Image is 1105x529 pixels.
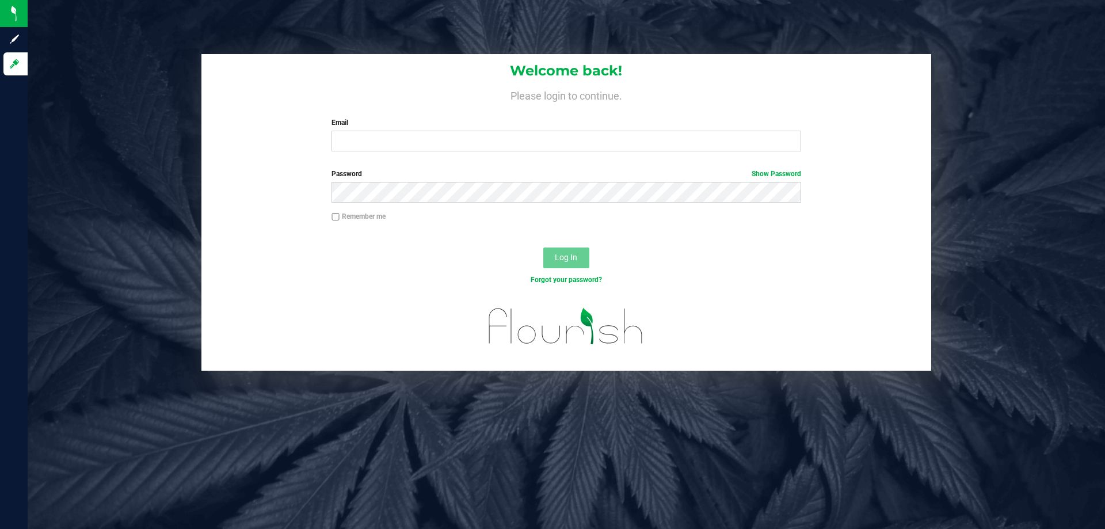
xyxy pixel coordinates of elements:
[201,87,931,101] h4: Please login to continue.
[531,276,602,284] a: Forgot your password?
[555,253,577,262] span: Log In
[201,63,931,78] h1: Welcome back!
[331,170,362,178] span: Password
[331,117,801,128] label: Email
[331,211,386,222] label: Remember me
[752,170,801,178] a: Show Password
[9,58,20,70] inline-svg: Log in
[9,33,20,45] inline-svg: Sign up
[331,213,340,221] input: Remember me
[475,297,657,356] img: flourish_logo.svg
[543,248,589,268] button: Log In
